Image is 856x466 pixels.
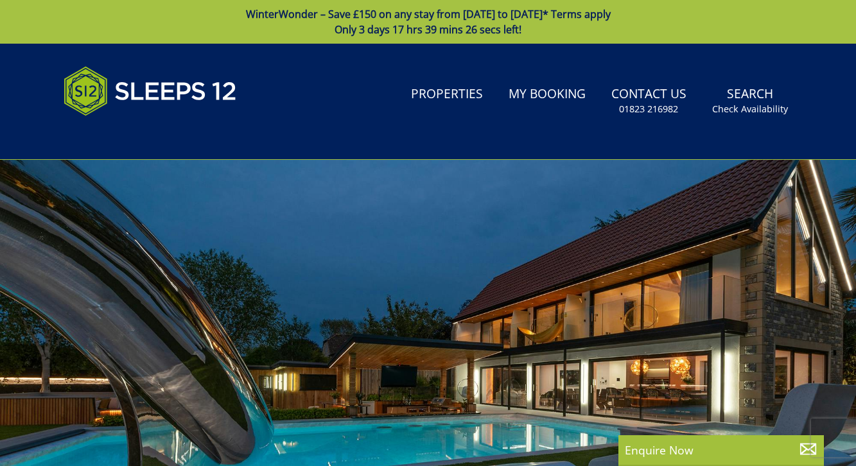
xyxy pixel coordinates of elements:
img: Sleeps 12 [64,59,237,123]
a: Properties [406,80,488,109]
small: 01823 216982 [619,103,678,116]
iframe: Customer reviews powered by Trustpilot [57,131,192,142]
span: Only 3 days 17 hrs 39 mins 26 secs left! [335,22,521,37]
p: Enquire Now [625,442,817,458]
a: SearchCheck Availability [707,80,793,122]
a: Contact Us01823 216982 [606,80,692,122]
small: Check Availability [712,103,788,116]
a: My Booking [503,80,591,109]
